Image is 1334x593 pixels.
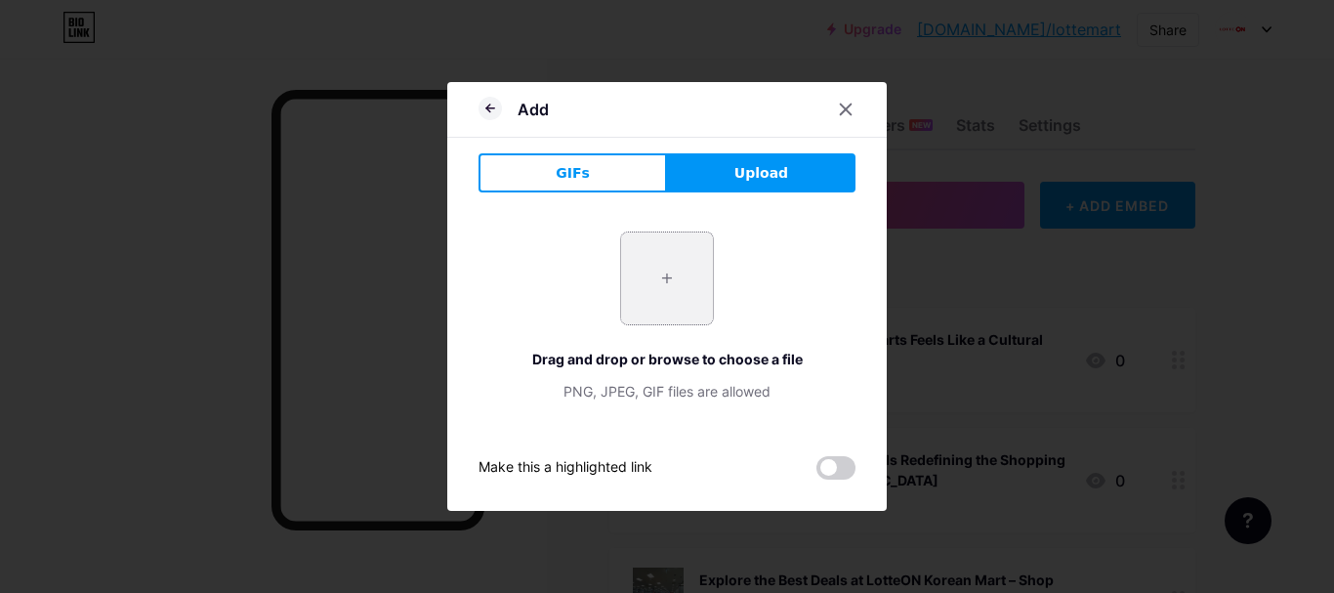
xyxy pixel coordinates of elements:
div: Drag and drop or browse to choose a file [479,349,855,369]
div: Make this a highlighted link [479,456,652,480]
div: Add [518,98,549,121]
span: GIFs [556,163,590,184]
button: GIFs [479,153,667,192]
div: PNG, JPEG, GIF files are allowed [479,381,855,402]
span: Upload [734,163,788,184]
button: Upload [667,153,855,192]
